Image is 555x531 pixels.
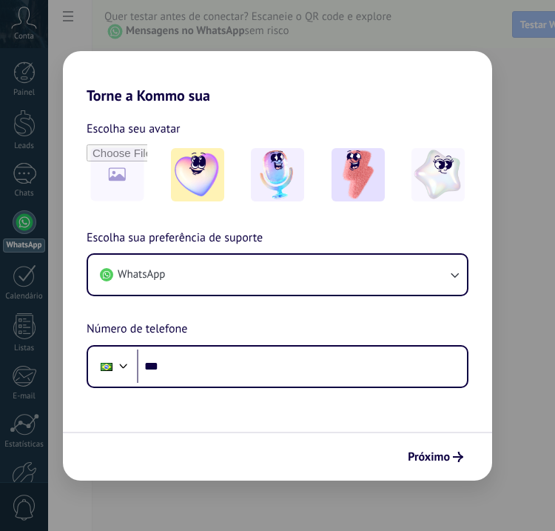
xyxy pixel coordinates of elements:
span: Próximo [408,452,450,462]
div: Brazil: + 55 [92,351,121,382]
img: -4.jpeg [411,148,465,201]
h2: Torne a Kommo sua [63,51,492,104]
span: Escolha seu avatar [87,119,181,138]
img: -2.jpeg [251,148,304,201]
img: -1.jpeg [171,148,224,201]
button: WhatsApp [88,255,467,295]
button: Próximo [401,444,470,470]
span: Número de telefone [87,320,187,339]
img: -3.jpeg [332,148,385,201]
span: Escolha sua preferência de suporte [87,229,263,248]
span: WhatsApp [118,267,165,282]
